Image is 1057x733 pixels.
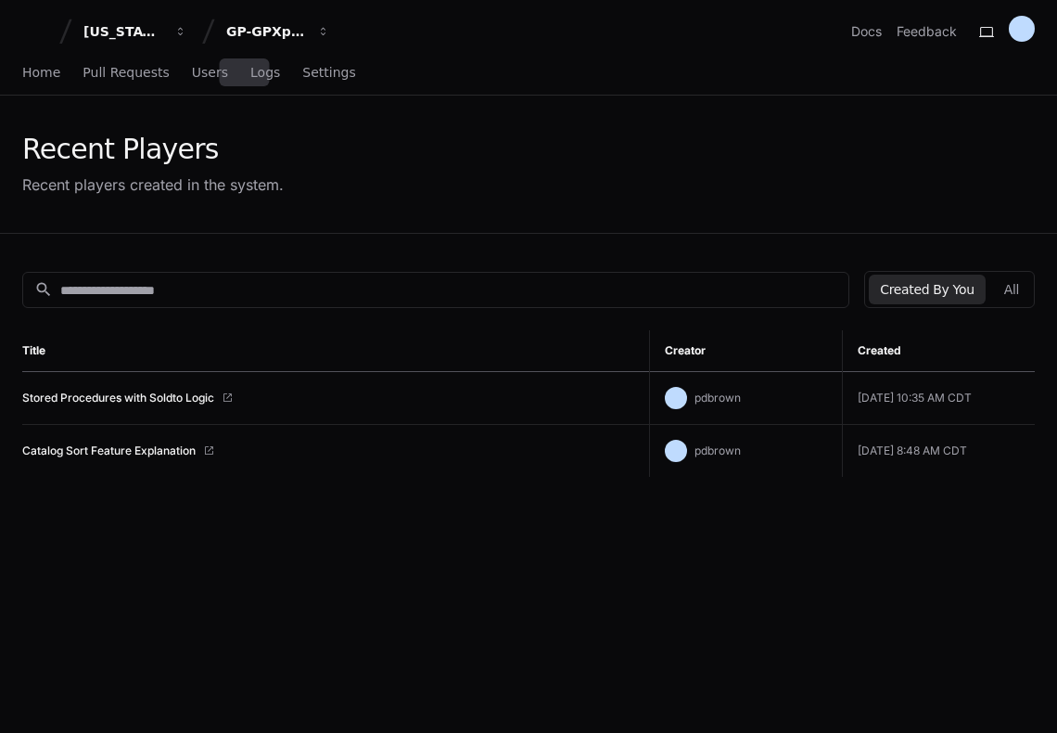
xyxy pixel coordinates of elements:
[192,67,228,78] span: Users
[83,67,169,78] span: Pull Requests
[250,67,280,78] span: Logs
[302,52,355,95] a: Settings
[226,22,306,41] div: GP-GPXpress
[22,133,284,166] div: Recent Players
[22,391,214,405] a: Stored Procedures with Soldto Logic
[34,280,53,299] mat-icon: search
[22,444,196,458] a: Catalog Sort Feature Explanation
[83,52,169,95] a: Pull Requests
[649,330,842,372] th: Creator
[22,330,649,372] th: Title
[192,52,228,95] a: Users
[76,15,195,48] button: [US_STATE] Pacific
[842,425,1035,478] td: [DATE] 8:48 AM CDT
[993,275,1030,304] button: All
[869,275,985,304] button: Created By You
[22,52,60,95] a: Home
[851,22,882,41] a: Docs
[22,174,284,196] div: Recent players created in the system.
[694,444,741,457] span: pdbrown
[22,67,60,78] span: Home
[897,22,957,41] button: Feedback
[694,391,741,405] span: pdbrown
[302,67,355,78] span: Settings
[842,372,1035,425] td: [DATE] 10:35 AM CDT
[842,330,1035,372] th: Created
[219,15,337,48] button: GP-GPXpress
[250,52,280,95] a: Logs
[83,22,163,41] div: [US_STATE] Pacific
